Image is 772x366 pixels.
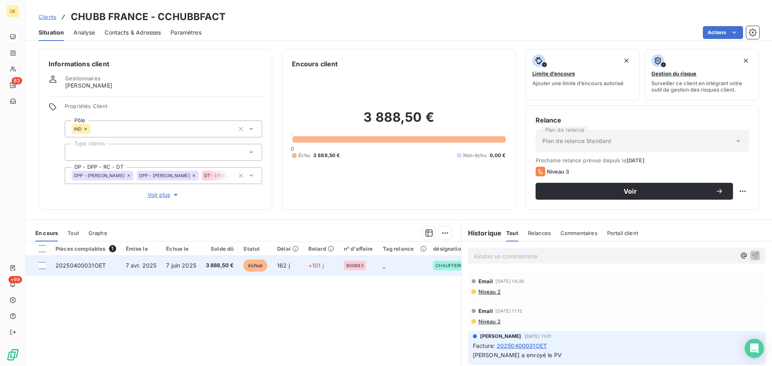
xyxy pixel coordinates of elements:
span: 7 avr. 2025 [126,262,157,269]
span: [DATE] 11:01 [525,334,552,339]
h6: Historique [462,228,502,238]
span: Tout [68,230,79,236]
span: Commentaires [561,230,597,236]
span: Graphe [88,230,107,236]
span: 3 888,50 € [206,262,234,270]
span: Propriétés Client [65,103,262,114]
span: CHAUFFERIE BIOMASSE DES CISELEURS - SOISSONS [435,263,471,268]
span: Contacts & Adresses [105,29,161,37]
div: n° d'affaire [344,245,373,252]
span: _ [383,262,385,269]
span: Non-échu [463,152,487,159]
span: 800693 [346,263,363,268]
span: En cours [35,230,58,236]
span: 1 [109,245,116,252]
span: DPP - [PERSON_NAME] [74,173,125,178]
h6: Informations client [49,59,262,69]
h6: Relance [536,115,749,125]
span: Limite d’encours [532,70,575,77]
span: Relances [528,230,551,236]
button: Gestion du risqueSurveiller ce client en intégrant votre outil de gestion des risques client. [645,49,759,100]
div: OE [6,5,19,18]
input: Ajouter une valeur [72,149,78,156]
div: Retard [308,245,334,252]
span: 20250400031OET [497,341,547,350]
span: Échu [298,152,310,159]
span: 20250400031OET [55,262,106,269]
span: Ajouter une limite d’encours autorisé [532,80,624,86]
div: Solde dû [206,245,234,252]
span: Clients [39,14,56,20]
span: [DATE] 14:38 [495,279,524,284]
span: Facture : [473,341,495,350]
span: +101 j [308,262,324,269]
button: Voir [536,183,733,200]
span: Surveiller ce client en intégrant votre outil de gestion des risques client. [651,80,752,93]
input: Ajouter une valeur [228,172,234,179]
img: Logo LeanPay [6,348,19,361]
h2: 3 888,50 € [292,109,505,133]
button: Voir plus [65,190,262,199]
span: 3 888,50 € [313,152,340,159]
div: Délai [277,245,299,252]
span: Voir [545,188,715,194]
span: [PERSON_NAME] [65,82,112,90]
span: 83 [12,77,22,84]
span: Email [478,278,493,284]
span: échue [243,260,267,272]
span: Email [478,308,493,314]
span: 7 juin 2025 [166,262,196,269]
span: +99 [8,276,22,283]
span: 162 j [277,262,290,269]
span: Voir plus [148,191,180,199]
span: [DATE] [626,157,645,164]
span: DT - [PERSON_NAME] [204,173,252,178]
span: Portail client [607,230,638,236]
span: Niveau 3 [547,168,569,175]
h6: Encours client [292,59,338,69]
a: Clients [39,13,56,21]
span: 0,00 € [490,152,506,159]
div: Statut [243,245,267,252]
div: Échue le [166,245,196,252]
span: Niveau 2 [478,318,501,325]
span: [PERSON_NAME] [480,333,522,340]
span: Tout [506,230,518,236]
span: Niveau 2 [478,288,501,295]
div: Émise le [126,245,157,252]
button: Actions [703,26,743,39]
input: Ajouter une valeur [90,125,97,133]
span: IND [74,127,82,131]
span: Situation [39,29,64,37]
div: désignation [433,245,473,252]
span: Plan de relance Standard [542,137,612,145]
span: Analyse [74,29,95,37]
h3: CHUBB FRANCE - CCHUBBFACT [71,10,226,24]
span: 0 [291,145,294,152]
div: Open Intercom Messenger [745,339,764,358]
span: Gestion du risque [651,70,696,77]
div: Pièces comptables [55,245,116,252]
span: Paramètres [170,29,201,37]
span: [PERSON_NAME] a envoyé le PV [473,352,562,358]
span: [DATE] 11:12 [495,309,522,313]
div: Tag relance [383,245,424,252]
button: Limite d’encoursAjouter une limite d’encours autorisé [526,49,640,100]
span: Prochaine relance prévue depuis le [536,157,749,164]
span: Gestionnaires [65,75,101,82]
span: DPP - [PERSON_NAME] [139,173,190,178]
